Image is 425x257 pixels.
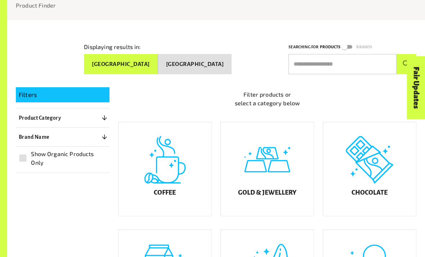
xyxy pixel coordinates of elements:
button: Product Category [16,112,109,125]
nav: breadcrumb [16,1,416,10]
h5: Gold & Jewellery [238,190,296,197]
p: Brand Name [19,133,50,142]
p: Filter products or select a category below [118,90,416,108]
h5: Chocolate [352,190,388,197]
button: [GEOGRAPHIC_DATA] [158,54,232,75]
a: Gold & Jewellery [220,122,314,217]
a: Coffee [118,122,212,217]
p: Product Category [19,114,61,123]
p: Searching for [288,44,318,51]
p: Brands [356,44,372,51]
p: Displaying results in: [84,43,140,52]
a: Product Finder [16,2,56,9]
button: [GEOGRAPHIC_DATA] [84,54,158,75]
p: Filters [19,90,107,100]
a: Chocolate [323,122,416,217]
span: Show Organic Products Only [31,150,106,167]
p: Products [320,44,340,51]
button: Brand Name [16,131,109,144]
h5: Coffee [154,190,176,197]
